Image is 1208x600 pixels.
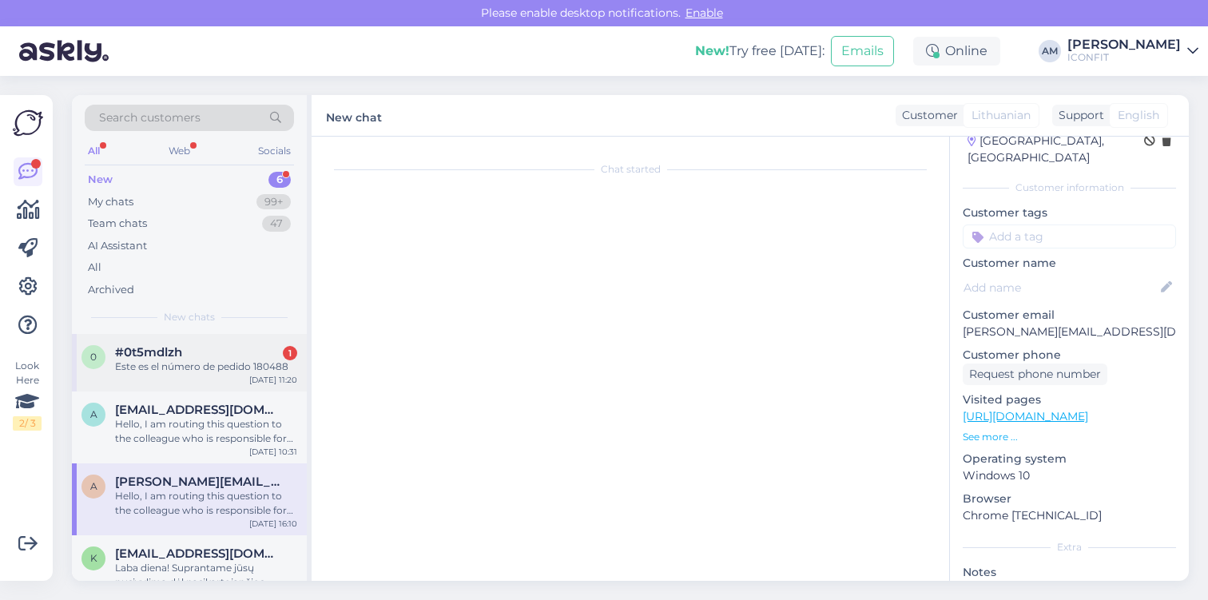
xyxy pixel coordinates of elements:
span: a [90,408,97,420]
div: Customer [896,107,958,124]
p: Visited pages [963,391,1176,408]
span: annuraid@hotmail.com [115,403,281,417]
div: Hello, I am routing this question to the colleague who is responsible for this topic. The reply m... [115,417,297,446]
span: English [1118,107,1159,124]
p: Chrome [TECHNICAL_ID] [963,507,1176,524]
img: Askly Logo [13,108,43,138]
div: Look Here [13,359,42,431]
span: ausra.zdaneviciene@gmail.com [115,475,281,489]
p: Customer name [963,255,1176,272]
span: Lithuanian [972,107,1031,124]
p: Windows 10 [963,467,1176,484]
div: [PERSON_NAME] [1067,38,1181,51]
p: Browser [963,491,1176,507]
div: AM [1039,40,1061,62]
div: 6 [268,172,291,188]
div: Team chats [88,216,147,232]
input: Add a tag [963,225,1176,248]
div: [DATE] 10:31 [249,446,297,458]
a: [URL][DOMAIN_NAME] [963,409,1088,423]
div: [DATE] 11:20 [249,374,297,386]
span: New chats [164,310,215,324]
span: a [90,480,97,492]
div: Hello, I am routing this question to the colleague who is responsible for this topic. The reply m... [115,489,297,518]
div: Socials [255,141,294,161]
div: Try free [DATE]: [695,42,825,61]
div: ICONFIT [1067,51,1181,64]
div: Laba diena! Suprantame jūsų nusivylimą dėl pasikartojančios situacijos su rudųjų ryžių baltymais.... [115,561,297,590]
span: 0 [90,351,97,363]
div: 99+ [256,194,291,210]
div: Este es el número de pedido 180488 [115,360,297,374]
span: Enable [681,6,728,20]
div: Customer information [963,181,1176,195]
div: 47 [262,216,291,232]
div: Archived [88,282,134,298]
div: AI Assistant [88,238,147,254]
div: Extra [963,540,1176,554]
button: Emails [831,36,894,66]
a: [PERSON_NAME]ICONFIT [1067,38,1198,64]
p: Operating system [963,451,1176,467]
span: k [90,552,97,564]
p: Customer tags [963,205,1176,221]
div: 1 [283,346,297,360]
div: Request phone number [963,364,1107,385]
span: #0t5mdlzh [115,345,182,360]
div: Support [1052,107,1104,124]
p: Customer email [963,307,1176,324]
p: Customer phone [963,347,1176,364]
input: Add name [964,279,1158,296]
p: See more ... [963,430,1176,444]
p: [PERSON_NAME][EMAIL_ADDRESS][DOMAIN_NAME] [963,324,1176,340]
span: karimmaxim2@gmail.com [115,546,281,561]
div: [DATE] 16:10 [249,518,297,530]
div: Chat started [328,162,933,177]
div: My chats [88,194,133,210]
div: Online [913,37,1000,66]
p: Notes [963,564,1176,581]
b: New! [695,43,729,58]
div: All [88,260,101,276]
div: New [88,172,113,188]
label: New chat [326,105,382,126]
div: [GEOGRAPHIC_DATA], [GEOGRAPHIC_DATA] [968,133,1144,166]
div: All [85,141,103,161]
span: Search customers [99,109,201,126]
div: Web [165,141,193,161]
div: 2 / 3 [13,416,42,431]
